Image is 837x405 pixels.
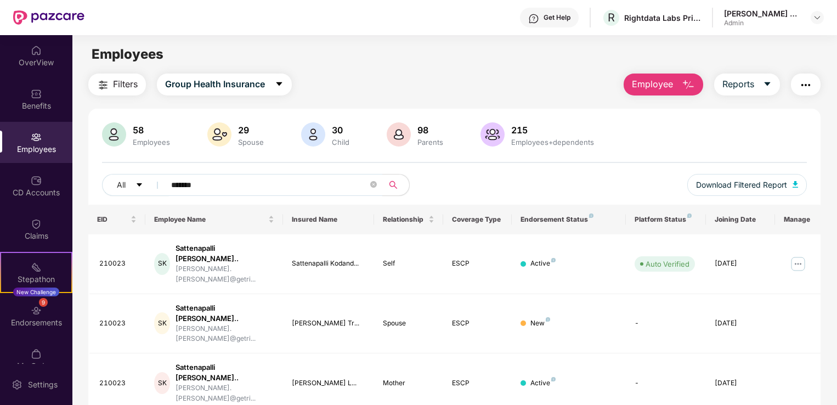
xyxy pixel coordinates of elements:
[283,205,375,234] th: Insured Name
[113,77,138,91] span: Filters
[31,132,42,143] img: svg+xml;base64,PHN2ZyBpZD0iRW1wbG95ZWVzIiB4bWxucz0iaHR0cDovL3d3dy53My5vcmcvMjAwMC9zdmciIHdpZHRoPS...
[97,215,128,224] span: EID
[551,258,556,262] img: svg+xml;base64,PHN2ZyB4bWxucz0iaHR0cDovL3d3dy53My5vcmcvMjAwMC9zdmciIHdpZHRoPSI4IiBoZWlnaHQ9IjgiIH...
[374,205,443,234] th: Relationship
[530,318,550,329] div: New
[443,205,512,234] th: Coverage Type
[330,138,352,147] div: Child
[102,122,126,147] img: svg+xml;base64,PHN2ZyB4bWxucz0iaHR0cDovL3d3dy53My5vcmcvMjAwMC9zdmciIHhtbG5zOnhsaW5rPSJodHRwOi8vd3...
[176,264,274,285] div: [PERSON_NAME].[PERSON_NAME]@getri...
[176,362,274,383] div: Sattenapalli [PERSON_NAME]..
[1,274,71,285] div: Stepathon
[632,77,673,91] span: Employee
[97,78,110,92] img: svg+xml;base64,PHN2ZyB4bWxucz0iaHR0cDovL3d3dy53My5vcmcvMjAwMC9zdmciIHdpZHRoPSIyNCIgaGVpZ2h0PSIyNC...
[165,77,265,91] span: Group Health Insurance
[589,213,593,218] img: svg+xml;base64,PHN2ZyB4bWxucz0iaHR0cDovL3d3dy53My5vcmcvMjAwMC9zdmciIHdpZHRoPSI4IiBoZWlnaHQ9IjgiIH...
[31,348,42,359] img: svg+xml;base64,PHN2ZyBpZD0iTXlfT3JkZXJzIiBkYXRhLW5hbWU9Ik15IE9yZGVycyIgeG1sbnM9Imh0dHA6Ly93d3cudz...
[39,298,48,307] div: 9
[509,138,596,147] div: Employees+dependents
[31,88,42,99] img: svg+xml;base64,PHN2ZyBpZD0iQmVuZWZpdHMiIHhtbG5zPSJodHRwOi8vd3d3LnczLm9yZy8yMDAwL3N2ZyIgd2lkdGg9Ij...
[117,179,126,191] span: All
[31,175,42,186] img: svg+xml;base64,PHN2ZyBpZD0iQ0RfQWNjb3VudHMiIGRhdGEtbmFtZT0iQ0QgQWNjb3VudHMiIHhtbG5zPSJodHRwOi8vd3...
[176,324,274,345] div: [PERSON_NAME].[PERSON_NAME]@getri...
[724,8,801,19] div: [PERSON_NAME] Priya
[799,78,812,92] img: svg+xml;base64,PHN2ZyB4bWxucz0iaHR0cDovL3d3dy53My5vcmcvMjAwMC9zdmciIHdpZHRoPSIyNCIgaGVpZ2h0PSIyNC...
[635,215,697,224] div: Platform Status
[236,125,266,136] div: 29
[530,258,556,269] div: Active
[387,122,411,147] img: svg+xml;base64,PHN2ZyB4bWxucz0iaHR0cDovL3d3dy53My5vcmcvMjAwMC9zdmciIHhtbG5zOnhsaW5rPSJodHRwOi8vd3...
[370,180,377,190] span: close-circle
[687,174,807,196] button: Download Filtered Report
[31,262,42,273] img: svg+xml;base64,PHN2ZyB4bWxucz0iaHR0cDovL3d3dy53My5vcmcvMjAwMC9zdmciIHdpZHRoPSIyMSIgaGVpZ2h0PSIyMC...
[99,258,137,269] div: 210023
[92,46,163,62] span: Employees
[176,303,274,324] div: Sattenapalli [PERSON_NAME]..
[157,74,292,95] button: Group Health Insurancecaret-down
[452,378,503,389] div: ESCP
[382,181,404,189] span: search
[330,125,352,136] div: 30
[415,138,445,147] div: Parents
[813,13,822,22] img: svg+xml;base64,PHN2ZyBpZD0iRHJvcGRvd24tMzJ4MzIiIHhtbG5zPSJodHRwOi8vd3d3LnczLm9yZy8yMDAwL3N2ZyIgd2...
[292,318,366,329] div: [PERSON_NAME] Tr...
[176,243,274,264] div: Sattenapalli [PERSON_NAME]..
[528,13,539,24] img: svg+xml;base64,PHN2ZyBpZD0iSGVscC0zMngzMiIgeG1sbnM9Imh0dHA6Ly93d3cudzMub3JnLzIwMDAvc3ZnIiB3aWR0aD...
[509,125,596,136] div: 215
[722,77,754,91] span: Reports
[145,205,282,234] th: Employee Name
[789,255,807,273] img: manageButton
[544,13,570,22] div: Get Help
[176,383,274,404] div: [PERSON_NAME].[PERSON_NAME]@getri...
[530,378,556,389] div: Active
[99,378,137,389] div: 210023
[763,80,772,89] span: caret-down
[546,317,550,322] img: svg+xml;base64,PHN2ZyB4bWxucz0iaHR0cDovL3d3dy53My5vcmcvMjAwMC9zdmciIHdpZHRoPSI4IiBoZWlnaHQ9IjgiIH...
[25,379,61,390] div: Settings
[793,181,798,188] img: svg+xml;base64,PHN2ZyB4bWxucz0iaHR0cDovL3d3dy53My5vcmcvMjAwMC9zdmciIHhtbG5zOnhsaW5rPSJodHRwOi8vd3...
[608,11,615,24] span: R
[480,122,505,147] img: svg+xml;base64,PHN2ZyB4bWxucz0iaHR0cDovL3d3dy53My5vcmcvMjAwMC9zdmciIHhtbG5zOnhsaW5rPSJodHRwOi8vd3...
[624,74,703,95] button: Employee
[382,174,410,196] button: search
[715,258,766,269] div: [DATE]
[292,258,366,269] div: Sattenapalli Kodand...
[383,318,434,329] div: Spouse
[646,258,689,269] div: Auto Verified
[383,258,434,269] div: Self
[415,125,445,136] div: 98
[102,174,169,196] button: Allcaret-down
[275,80,284,89] span: caret-down
[301,122,325,147] img: svg+xml;base64,PHN2ZyB4bWxucz0iaHR0cDovL3d3dy53My5vcmcvMjAwMC9zdmciIHhtbG5zOnhsaW5rPSJodHRwOi8vd3...
[696,179,787,191] span: Download Filtered Report
[12,379,22,390] img: svg+xml;base64,PHN2ZyBpZD0iU2V0dGluZy0yMHgyMCIgeG1sbnM9Imh0dHA6Ly93d3cudzMub3JnLzIwMDAvc3ZnIiB3aW...
[135,181,143,190] span: caret-down
[236,138,266,147] div: Spouse
[99,318,137,329] div: 210023
[88,205,145,234] th: EID
[452,318,503,329] div: ESCP
[207,122,231,147] img: svg+xml;base64,PHN2ZyB4bWxucz0iaHR0cDovL3d3dy53My5vcmcvMjAwMC9zdmciIHhtbG5zOnhsaW5rPSJodHRwOi8vd3...
[714,74,780,95] button: Reportscaret-down
[131,125,172,136] div: 58
[31,305,42,316] img: svg+xml;base64,PHN2ZyBpZD0iRW5kb3JzZW1lbnRzIiB4bWxucz0iaHR0cDovL3d3dy53My5vcmcvMjAwMC9zdmciIHdpZH...
[452,258,503,269] div: ESCP
[13,288,59,296] div: New Challenge
[31,218,42,229] img: svg+xml;base64,PHN2ZyBpZD0iQ2xhaW0iIHhtbG5zPSJodHRwOi8vd3d3LnczLm9yZy8yMDAwL3N2ZyIgd2lkdGg9IjIwIi...
[624,13,701,23] div: Rightdata Labs Private Limited
[292,378,366,389] div: [PERSON_NAME] L...
[154,215,265,224] span: Employee Name
[88,74,146,95] button: Filters
[724,19,801,27] div: Admin
[706,205,774,234] th: Joining Date
[682,78,695,92] img: svg+xml;base64,PHN2ZyB4bWxucz0iaHR0cDovL3d3dy53My5vcmcvMjAwMC9zdmciIHhtbG5zOnhsaW5rPSJodHRwOi8vd3...
[154,253,170,275] div: SK
[715,378,766,389] div: [DATE]
[383,378,434,389] div: Mother
[370,181,377,188] span: close-circle
[626,294,706,354] td: -
[154,312,170,334] div: SK
[521,215,618,224] div: Endorsement Status
[13,10,84,25] img: New Pazcare Logo
[31,45,42,56] img: svg+xml;base64,PHN2ZyBpZD0iSG9tZSIgeG1sbnM9Imh0dHA6Ly93d3cudzMub3JnLzIwMDAvc3ZnIiB3aWR0aD0iMjAiIG...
